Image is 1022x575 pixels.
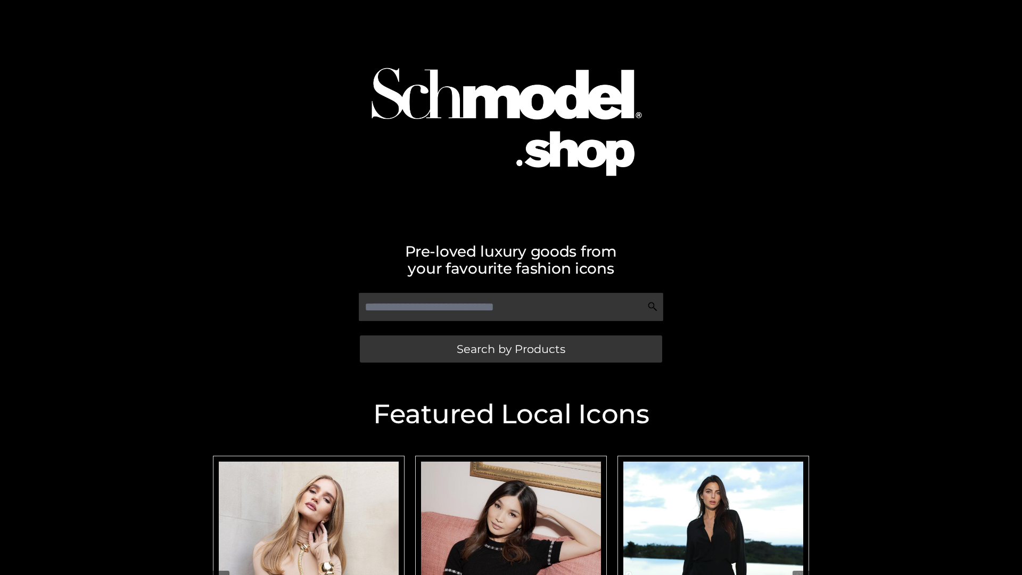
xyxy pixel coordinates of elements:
h2: Featured Local Icons​ [208,401,814,428]
a: Search by Products [360,335,662,363]
h2: Pre-loved luxury goods from your favourite fashion icons [208,243,814,277]
img: Search Icon [647,301,658,312]
span: Search by Products [457,343,565,355]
